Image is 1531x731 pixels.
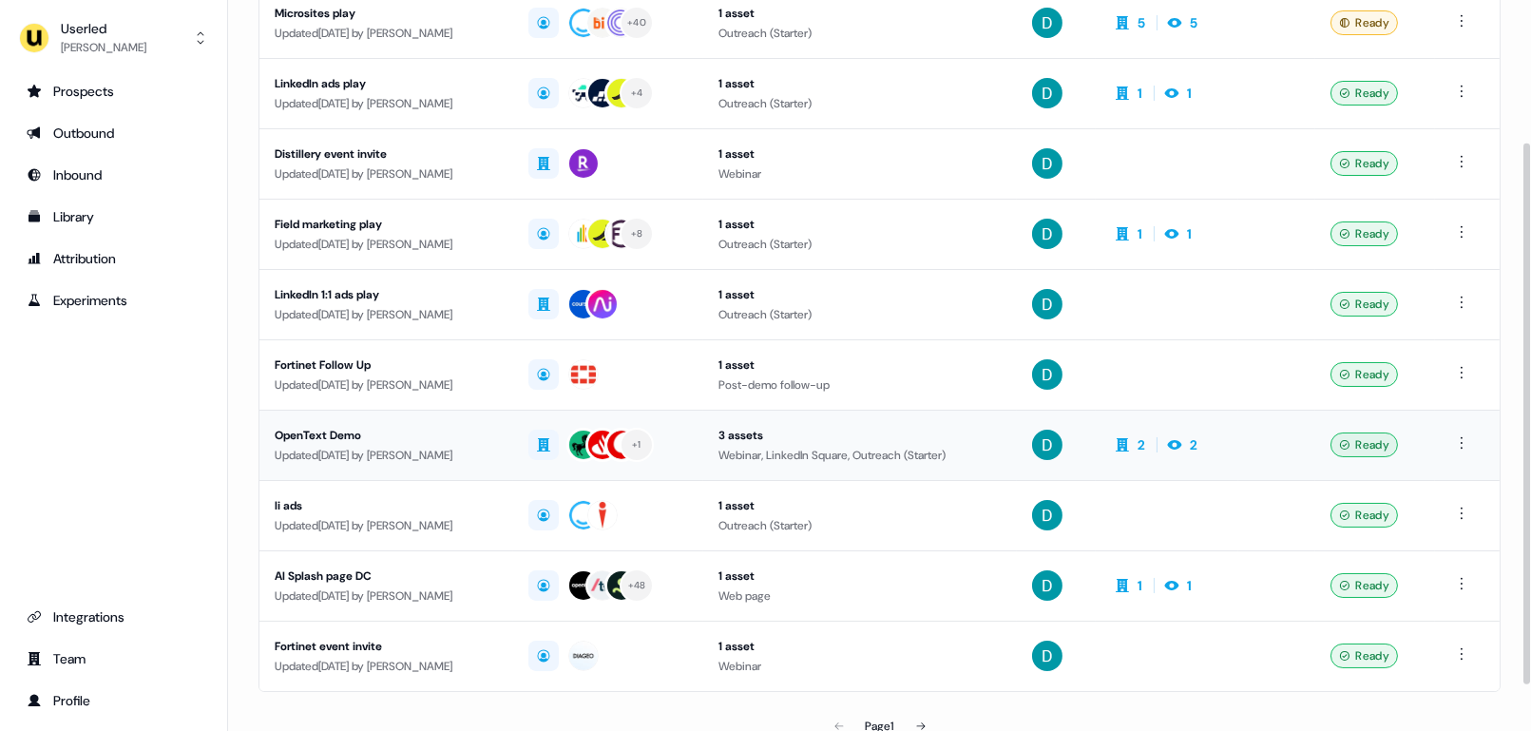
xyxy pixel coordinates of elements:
[1187,224,1192,243] div: 1
[1032,219,1062,249] img: David
[1138,576,1142,595] div: 1
[1138,224,1142,243] div: 1
[1356,506,1390,525] span: Ready
[718,285,1002,304] div: 1 asset
[15,644,212,674] a: Go to team
[275,375,498,394] div: Updated [DATE] by [PERSON_NAME]
[15,243,212,274] a: Go to attribution
[275,94,498,113] div: Updated [DATE] by [PERSON_NAME]
[718,567,1002,586] div: 1 asset
[1356,84,1390,103] span: Ready
[275,215,498,234] div: Field marketing play
[15,160,212,190] a: Go to Inbound
[275,496,498,515] div: li ads
[1032,8,1062,38] img: David
[628,577,646,594] div: + 48
[631,225,643,242] div: + 8
[275,426,498,445] div: OpenText Demo
[27,607,201,626] div: Integrations
[718,637,1002,656] div: 1 asset
[275,285,498,304] div: LinkedIn 1:1 ads play
[1356,154,1390,173] span: Ready
[27,691,201,710] div: Profile
[718,496,1002,515] div: 1 asset
[1356,646,1390,665] span: Ready
[15,76,212,106] a: Go to prospects
[1190,13,1197,32] div: 5
[718,446,1002,465] div: Webinar, LinkedIn Square, Outreach (Starter)
[1356,13,1390,32] span: Ready
[275,356,498,375] div: Fortinet Follow Up
[718,74,1002,93] div: 1 asset
[1356,576,1390,595] span: Ready
[15,602,212,632] a: Go to integrations
[27,207,201,226] div: Library
[275,305,498,324] div: Updated [DATE] by [PERSON_NAME]
[15,285,212,316] a: Go to experiments
[718,375,1002,394] div: Post-demo follow-up
[1032,430,1062,460] img: David
[1032,148,1062,179] img: David
[718,587,1002,606] div: Web page
[1032,359,1062,390] img: David
[27,165,201,184] div: Inbound
[1032,289,1062,319] img: David
[275,4,498,23] div: Microsites play
[275,567,498,586] div: AI Splash page DC
[631,85,643,102] div: + 4
[275,164,498,183] div: Updated [DATE] by [PERSON_NAME]
[718,426,1002,445] div: 3 assets
[15,118,212,148] a: Go to outbound experience
[275,516,498,535] div: Updated [DATE] by [PERSON_NAME]
[1356,435,1390,454] span: Ready
[275,446,498,465] div: Updated [DATE] by [PERSON_NAME]
[1032,641,1062,671] img: David
[15,685,212,716] a: Go to profile
[1356,295,1390,314] span: Ready
[27,124,201,143] div: Outbound
[27,82,201,101] div: Prospects
[275,74,498,93] div: LinkedIn ads play
[718,235,1002,254] div: Outreach (Starter)
[1138,13,1145,32] div: 5
[1032,570,1062,601] img: David
[275,657,498,676] div: Updated [DATE] by [PERSON_NAME]
[275,235,498,254] div: Updated [DATE] by [PERSON_NAME]
[1187,84,1192,103] div: 1
[718,144,1002,164] div: 1 asset
[15,15,212,61] button: Userled[PERSON_NAME]
[718,215,1002,234] div: 1 asset
[27,649,201,668] div: Team
[718,657,1002,676] div: Webinar
[1356,224,1390,243] span: Ready
[275,144,498,164] div: Distillery event invite
[61,19,146,38] div: Userled
[718,305,1002,324] div: Outreach (Starter)
[275,587,498,606] div: Updated [DATE] by [PERSON_NAME]
[718,516,1002,535] div: Outreach (Starter)
[1032,500,1062,530] img: David
[627,14,646,31] div: + 40
[1190,435,1197,454] div: 2
[1187,576,1192,595] div: 1
[718,4,1002,23] div: 1 asset
[718,164,1002,183] div: Webinar
[27,291,201,310] div: Experiments
[1356,365,1390,384] span: Ready
[61,38,146,57] div: [PERSON_NAME]
[718,24,1002,43] div: Outreach (Starter)
[275,637,498,656] div: Fortinet event invite
[27,249,201,268] div: Attribution
[1032,78,1062,108] img: David
[718,94,1002,113] div: Outreach (Starter)
[15,202,212,232] a: Go to templates
[1138,84,1142,103] div: 1
[275,24,498,43] div: Updated [DATE] by [PERSON_NAME]
[718,356,1002,375] div: 1 asset
[632,436,641,453] div: + 1
[1138,435,1145,454] div: 2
